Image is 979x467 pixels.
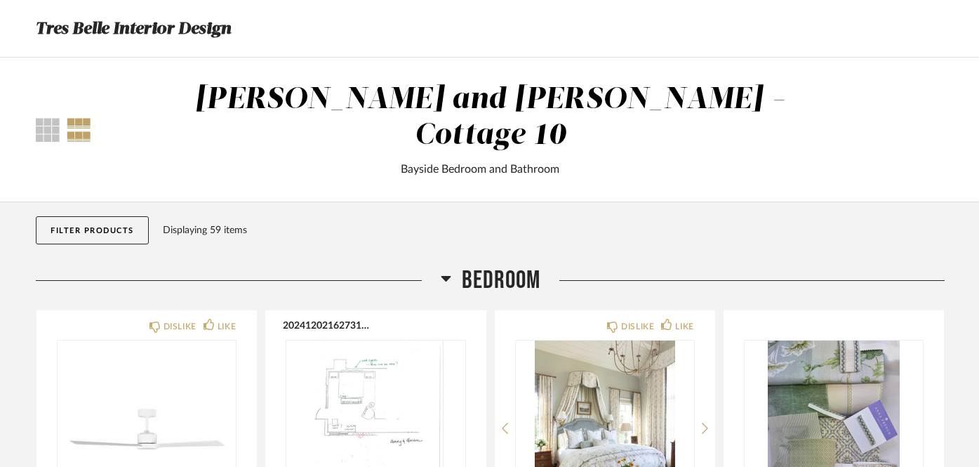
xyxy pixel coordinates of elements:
[675,320,693,334] div: LIKE
[191,161,770,178] div: Bayside Bedroom and Bathroom
[163,223,938,238] div: Displaying 59 items
[195,85,785,150] div: [PERSON_NAME] and [PERSON_NAME] -Cottage 10
[621,320,654,334] div: DISLIKE
[36,15,231,42] h3: Tres Belle Interior Design
[36,216,149,244] button: Filter Products
[283,320,372,331] button: 20241202162731232.pdf
[164,320,197,334] div: DISLIKE
[218,320,236,334] div: LIKE
[462,265,540,296] span: Bedroom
